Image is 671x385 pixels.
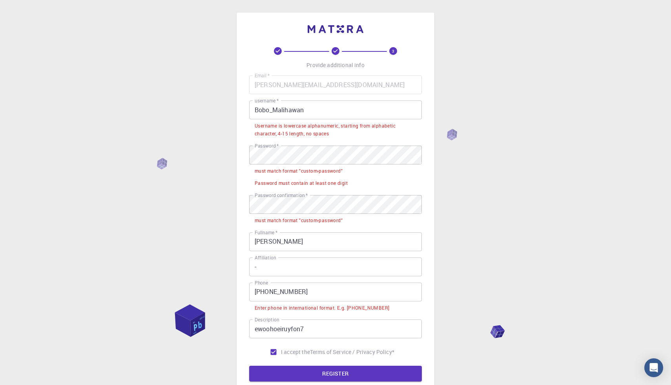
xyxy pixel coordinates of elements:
[255,72,270,79] label: Email
[255,122,416,138] div: Username is lowercase alphanumeric, starting from alphabetic character, 4-15 length, no spaces
[255,304,389,312] div: Enter phone in international format. E.g. [PHONE_NUMBER]
[255,179,348,187] div: Password must contain at least one digit
[249,366,422,381] button: REGISTER
[281,348,310,356] span: I accept the
[255,316,279,323] label: Description
[306,61,364,69] p: Provide additional info
[255,167,343,175] div: must match format "custom-password"
[255,279,268,286] label: Phone
[255,192,308,199] label: Password confirmation
[255,229,277,236] label: Fullname
[255,142,279,149] label: Password
[310,348,394,356] p: Terms of Service / Privacy Policy *
[644,358,663,377] div: Open Intercom Messenger
[392,48,394,54] text: 3
[310,348,394,356] a: Terms of Service / Privacy Policy*
[255,254,276,261] label: Affiliation
[255,217,343,224] div: must match format "custom-password"
[255,97,279,104] label: username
